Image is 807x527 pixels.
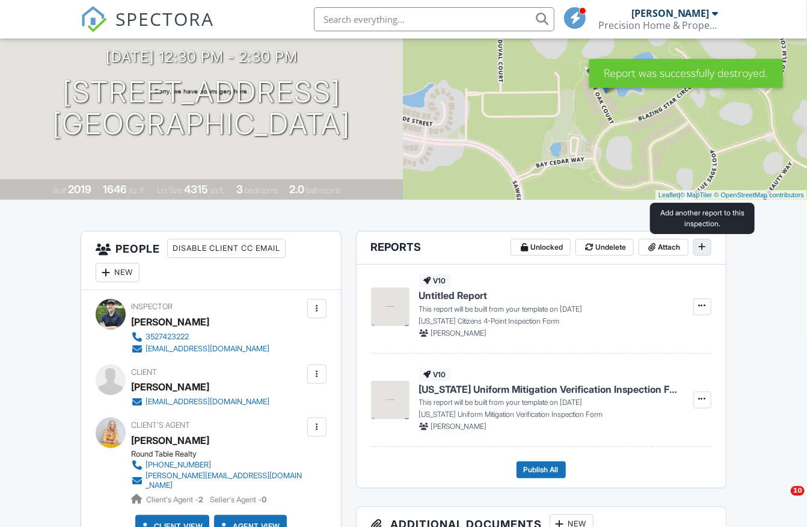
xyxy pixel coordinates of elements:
[115,6,214,31] span: SPECTORA
[598,19,719,31] div: Precision Home & Property Inspections
[131,449,313,459] div: Round Table Realty
[131,471,304,490] a: [PERSON_NAME][EMAIL_ADDRESS][DOMAIN_NAME]
[766,486,795,515] iframe: Intercom live chat
[655,190,807,200] div: |
[131,368,157,377] span: Client
[589,59,783,88] div: Report was successfully destroyed.
[658,191,678,199] a: Leaflet
[167,239,286,258] div: Disable Client CC Email
[146,397,269,407] div: [EMAIL_ADDRESS][DOMAIN_NAME]
[81,16,214,42] a: SPECTORA
[81,6,107,32] img: The Best Home Inspection Software - Spectora
[131,313,209,331] div: [PERSON_NAME]
[146,495,205,504] span: Client's Agent -
[146,471,304,490] div: [PERSON_NAME][EMAIL_ADDRESS][DOMAIN_NAME]
[210,186,226,195] span: sq.ft.
[131,396,269,408] a: [EMAIL_ADDRESS][DOMAIN_NAME]
[198,495,203,504] strong: 2
[631,7,710,19] div: [PERSON_NAME]
[131,421,190,430] span: Client's Agent
[146,332,189,342] div: 3527423222
[307,186,341,195] span: bathrooms
[146,344,269,354] div: [EMAIL_ADDRESS][DOMAIN_NAME]
[245,186,278,195] span: bedrooms
[131,302,173,311] span: Inspector
[81,232,340,290] h3: People
[131,378,209,396] div: [PERSON_NAME]
[53,76,351,140] h1: [STREET_ADDRESS] [GEOGRAPHIC_DATA]
[146,460,211,470] div: [PHONE_NUMBER]
[158,186,183,195] span: Lot Size
[131,331,269,343] a: 3527423222
[131,431,209,449] a: [PERSON_NAME]
[290,183,305,196] div: 2.0
[237,183,244,196] div: 3
[185,183,209,196] div: 4315
[714,191,804,199] a: © OpenStreetMap contributors
[54,186,67,195] span: Built
[96,263,140,282] div: New
[210,495,266,504] span: Seller's Agent -
[680,191,713,199] a: © MapTiler
[103,183,127,196] div: 1646
[791,486,805,496] span: 10
[106,49,298,65] h3: [DATE] 12:30 pm - 2:30 pm
[262,495,266,504] strong: 0
[129,186,146,195] span: sq. ft.
[69,183,92,196] div: 2019
[314,7,554,31] input: Search everything...
[131,459,304,471] a: [PHONE_NUMBER]
[131,343,269,355] a: [EMAIL_ADDRESS][DOMAIN_NAME]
